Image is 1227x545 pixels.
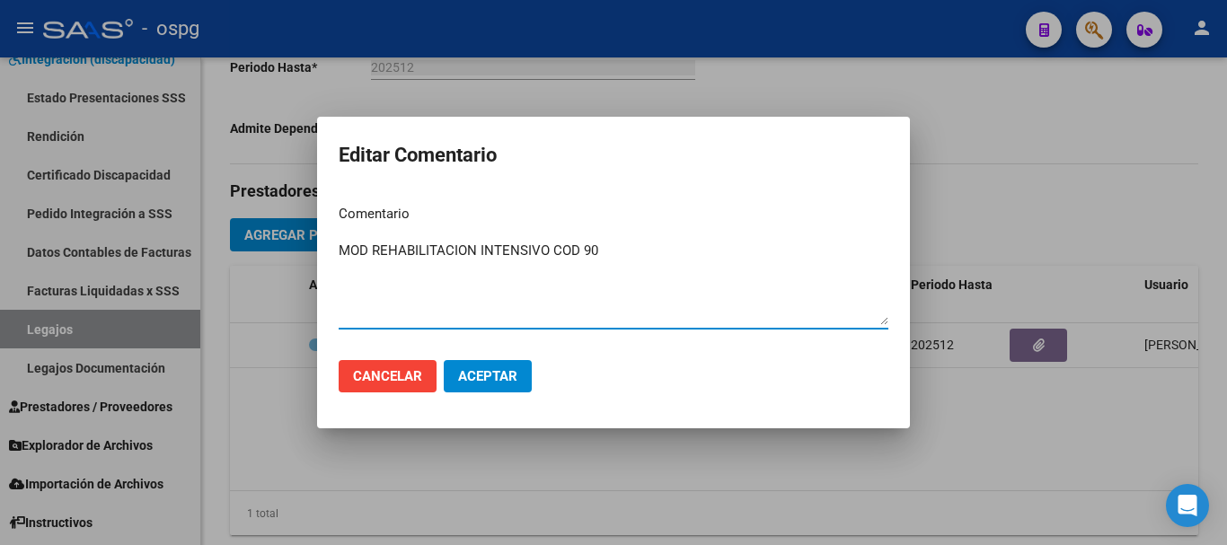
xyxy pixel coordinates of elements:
[458,368,517,384] span: Aceptar
[339,360,437,392] button: Cancelar
[339,204,888,224] p: Comentario
[339,138,888,172] h2: Editar Comentario
[1166,484,1209,527] div: Open Intercom Messenger
[444,360,532,392] button: Aceptar
[353,368,422,384] span: Cancelar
